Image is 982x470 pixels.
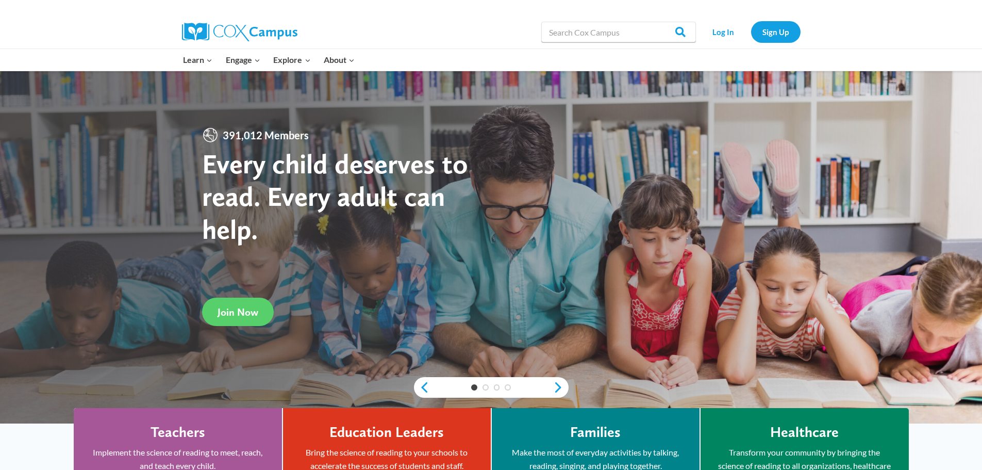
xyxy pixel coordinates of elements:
[202,147,468,246] strong: Every child deserves to read. Every adult can help.
[541,22,696,42] input: Search Cox Campus
[151,424,205,441] h4: Teachers
[202,298,274,326] a: Join Now
[482,384,489,391] a: 2
[570,424,621,441] h4: Families
[770,424,839,441] h4: Healthcare
[324,53,355,67] span: About
[414,381,429,394] a: previous
[471,384,477,391] a: 1
[701,21,801,42] nav: Secondary Navigation
[273,53,310,67] span: Explore
[183,53,212,67] span: Learn
[182,23,297,41] img: Cox Campus
[329,424,444,441] h4: Education Leaders
[553,381,569,394] a: next
[701,21,746,42] a: Log In
[494,384,500,391] a: 3
[751,21,801,42] a: Sign Up
[218,306,258,318] span: Join Now
[226,53,260,67] span: Engage
[505,384,511,391] a: 4
[219,127,313,143] span: 391,012 Members
[177,49,361,71] nav: Primary Navigation
[414,377,569,398] div: content slider buttons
